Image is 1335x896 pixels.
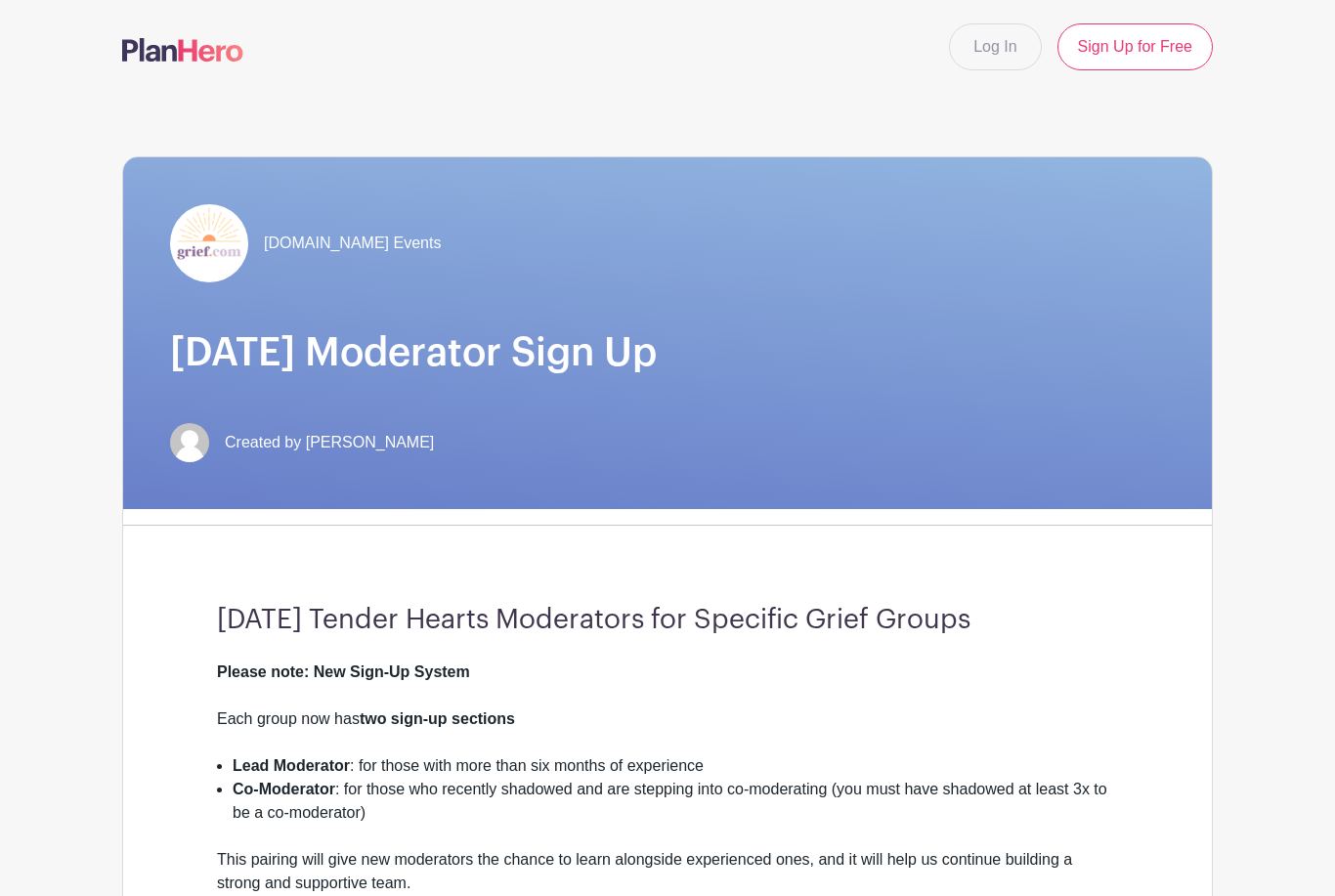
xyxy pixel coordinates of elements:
[360,710,515,727] strong: two sign-up sections
[233,757,350,774] strong: Lead Moderator
[170,204,248,282] img: grief-logo-planhero.png
[233,781,335,797] strong: Co-Moderator
[217,663,470,680] strong: Please note: New Sign-Up System
[264,232,441,255] span: [DOMAIN_NAME] Events
[949,23,1041,70] a: Log In
[217,604,1118,637] h3: [DATE] Tender Hearts Moderators for Specific Grief Groups
[233,778,1118,848] li: : for those who recently shadowed and are stepping into co-moderating (you must have shadowed at ...
[225,431,434,454] span: Created by [PERSON_NAME]
[1057,23,1213,70] a: Sign Up for Free
[122,38,243,62] img: logo-507f7623f17ff9eddc593b1ce0a138ce2505c220e1c5a4e2b4648c50719b7d32.svg
[170,329,1165,376] h1: [DATE] Moderator Sign Up
[170,423,209,462] img: default-ce2991bfa6775e67f084385cd625a349d9dcbb7a52a09fb2fda1e96e2d18dcdb.png
[233,754,1118,778] li: : for those with more than six months of experience
[217,707,1118,754] div: Each group now has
